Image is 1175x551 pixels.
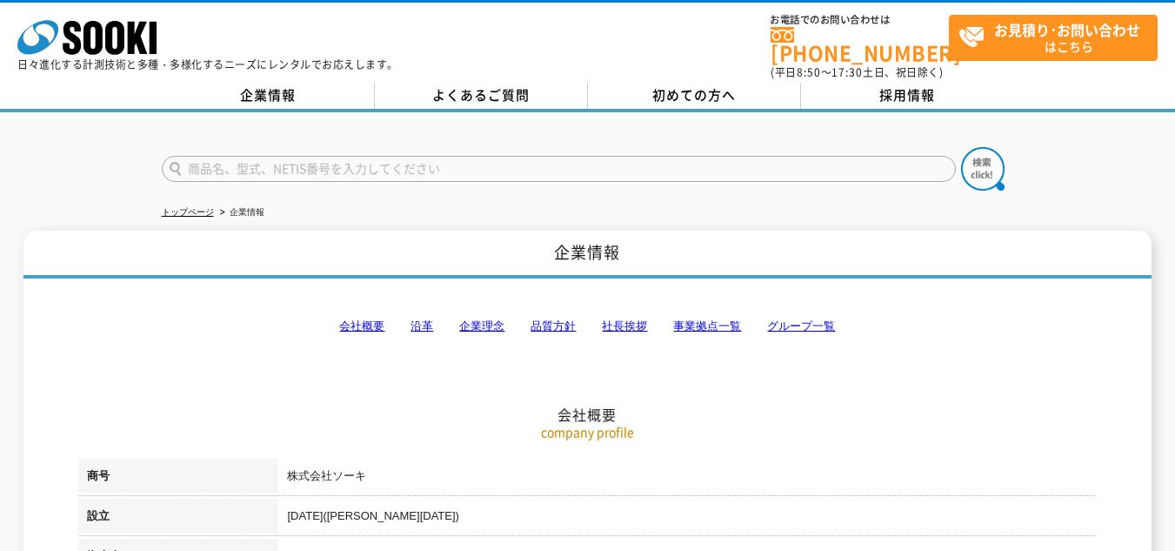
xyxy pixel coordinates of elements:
a: お見積り･お問い合わせはこちら [949,15,1158,61]
a: 社長挨拶 [602,319,647,333]
span: 初めての方へ [652,85,736,104]
a: 企業理念 [459,319,504,333]
a: 初めての方へ [588,83,801,109]
span: お電話でのお問い合わせは [771,15,949,25]
span: (平日 ～ 土日、祝日除く) [771,64,943,80]
td: [DATE]([PERSON_NAME][DATE]) [278,499,1096,539]
a: トップページ [162,207,214,217]
a: グループ一覧 [767,319,835,333]
a: 沿革 [411,319,433,333]
li: 企業情報 [217,204,264,222]
th: 設立 [78,499,278,539]
a: 品質方針 [531,319,576,333]
a: 会社概要 [339,319,384,333]
span: 8:50 [797,64,821,80]
a: 採用情報 [801,83,1014,109]
span: はこちら [958,16,1157,59]
strong: お見積り･お問い合わせ [994,19,1140,40]
a: [PHONE_NUMBER] [771,27,949,63]
a: 事業拠点一覧 [673,319,741,333]
input: 商品名、型式、NETIS番号を入力してください [162,156,956,182]
p: company profile [78,423,1096,441]
span: 17:30 [831,64,863,80]
td: 株式会社ソーキ [278,459,1096,499]
img: btn_search.png [961,147,1005,191]
th: 商号 [78,459,278,499]
h2: 会社概要 [78,232,1096,424]
h1: 企業情報 [23,231,1152,279]
p: 日々進化する計測技術と多種・多様化するニーズにレンタルでお応えします。 [17,59,398,70]
a: 企業情報 [162,83,375,109]
a: よくあるご質問 [375,83,588,109]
